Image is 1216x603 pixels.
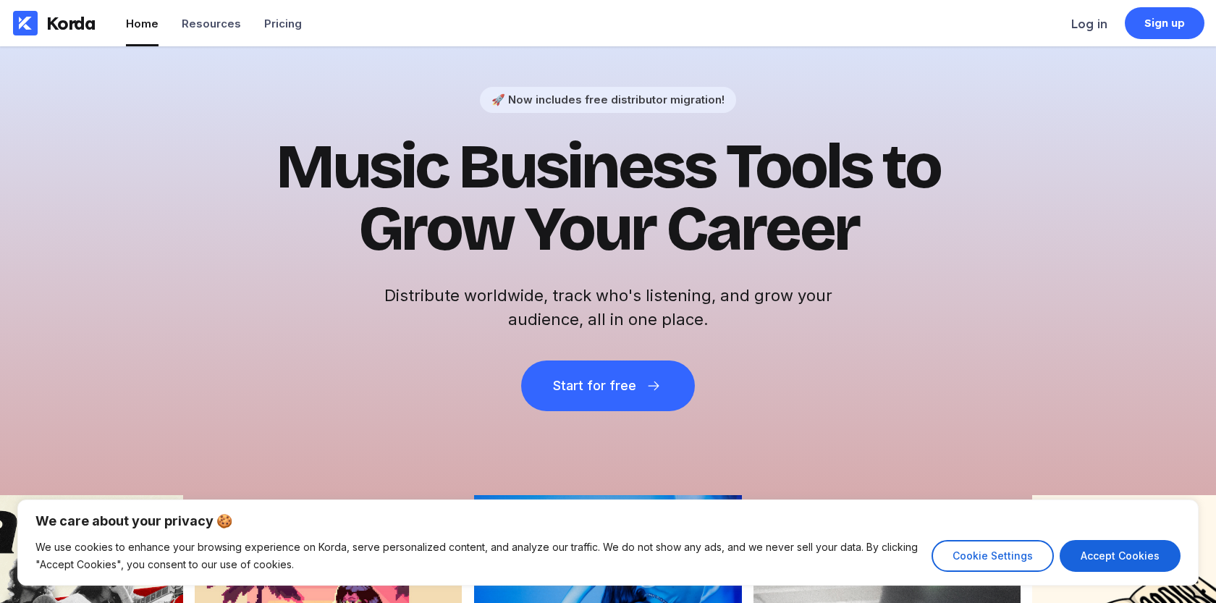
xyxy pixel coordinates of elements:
[46,12,96,34] div: Korda
[253,136,963,261] h1: Music Business Tools to Grow Your Career
[1144,16,1186,30] div: Sign up
[182,17,241,30] div: Resources
[553,379,636,393] div: Start for free
[1125,7,1204,39] a: Sign up
[521,360,695,411] button: Start for free
[264,17,302,30] div: Pricing
[1071,17,1107,31] div: Log in
[491,93,725,106] div: 🚀 Now includes free distributor migration!
[126,17,159,30] div: Home
[35,513,1181,530] p: We care about your privacy 🍪
[35,539,921,573] p: We use cookies to enhance your browsing experience on Korda, serve personalized content, and anal...
[1060,540,1181,572] button: Accept Cookies
[932,540,1054,572] button: Cookie Settings
[376,284,840,332] h2: Distribute worldwide, track who's listening, and grow your audience, all in one place.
